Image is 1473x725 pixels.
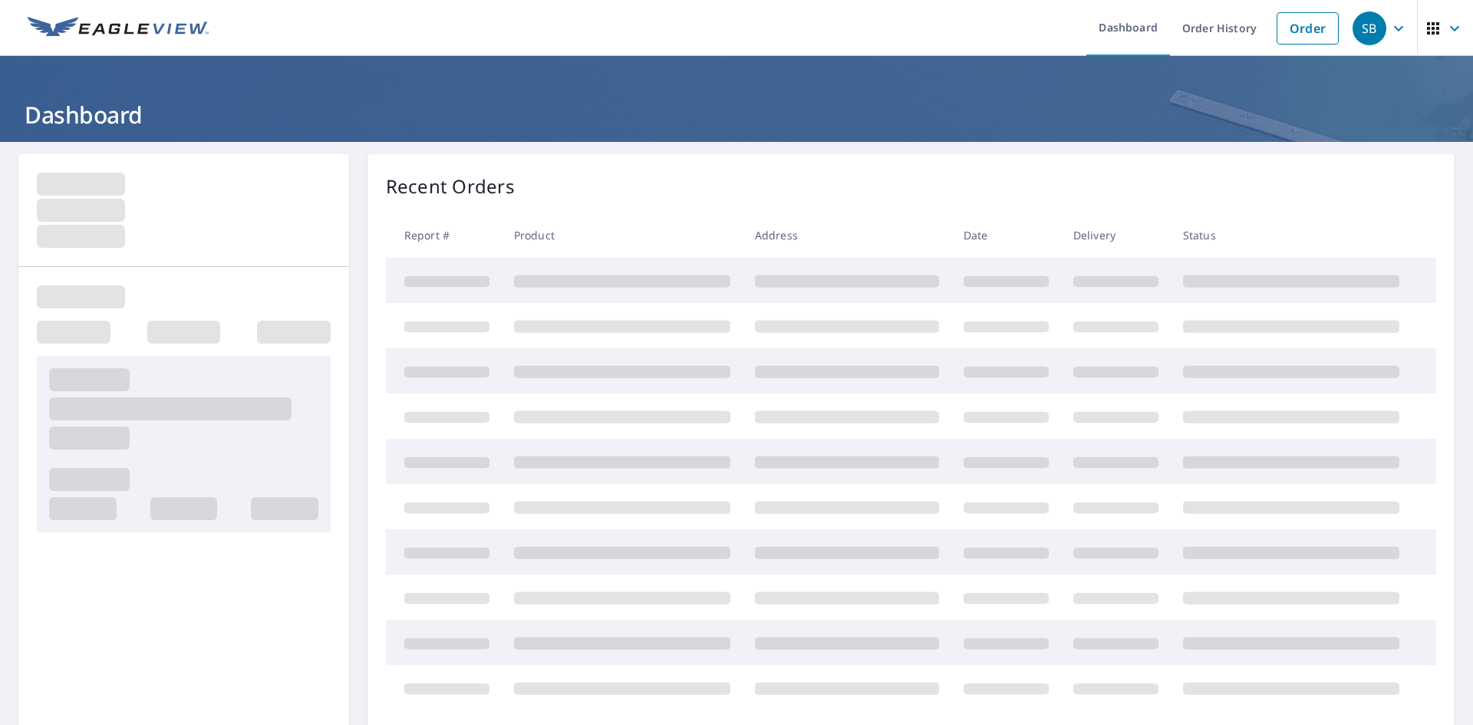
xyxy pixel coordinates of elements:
div: SB [1353,12,1386,45]
img: EV Logo [28,17,209,40]
p: Recent Orders [386,173,515,200]
th: Delivery [1061,213,1171,258]
h1: Dashboard [18,99,1455,130]
th: Report # [386,213,502,258]
th: Address [743,213,951,258]
a: Order [1277,12,1339,44]
th: Product [502,213,743,258]
th: Date [951,213,1061,258]
th: Status [1171,213,1412,258]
